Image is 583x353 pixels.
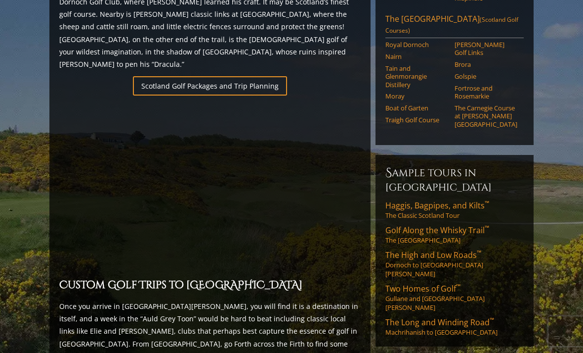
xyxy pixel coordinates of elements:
[485,199,489,207] sup: ™
[385,200,489,211] span: Haggis, Bagpipes, and Kilts
[477,249,481,257] sup: ™
[385,92,448,100] a: Moray
[455,60,517,68] a: Brora
[385,317,524,337] a: The Long and Winding Road™Machrihanish to [GEOGRAPHIC_DATA]
[385,64,448,89] a: Tain and Glenmorangie Distillery
[385,283,460,294] span: Two Homes of Golf
[385,317,494,328] span: The Long and Winding Road
[385,283,524,312] a: Two Homes of Golf™Gullane and [GEOGRAPHIC_DATA][PERSON_NAME]
[385,200,524,220] a: Haggis, Bagpipes, and Kilts™The Classic Scotland Tour
[385,225,524,245] a: Golf Along the Whisky Trail™The [GEOGRAPHIC_DATA]
[385,41,448,49] a: Royal Dornoch
[59,101,361,271] iframe: Sir-Nick-favorite-Open-Rota-Venues
[385,225,489,236] span: Golf Along the Whisky Trail
[455,72,517,80] a: Golspie
[385,165,524,194] h6: Sample Tours in [GEOGRAPHIC_DATA]
[456,282,460,291] sup: ™
[455,41,517,57] a: [PERSON_NAME] Golf Links
[59,277,361,294] h2: Custom Golf Trips to [GEOGRAPHIC_DATA]
[385,116,448,124] a: Traigh Golf Course
[455,84,517,101] a: Fortrose and Rosemarkie
[490,316,494,324] sup: ™
[385,13,524,38] a: The [GEOGRAPHIC_DATA](Scotland Golf Courses)
[385,52,448,60] a: Nairn
[485,224,489,232] sup: ™
[385,104,448,112] a: Boat of Garten
[385,250,524,278] a: The High and Low Roads™Dornoch to [GEOGRAPHIC_DATA][PERSON_NAME]
[455,104,517,128] a: The Carnegie Course at [PERSON_NAME][GEOGRAPHIC_DATA]
[385,250,481,260] span: The High and Low Roads
[133,76,287,96] a: Scotland Golf Packages and Trip Planning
